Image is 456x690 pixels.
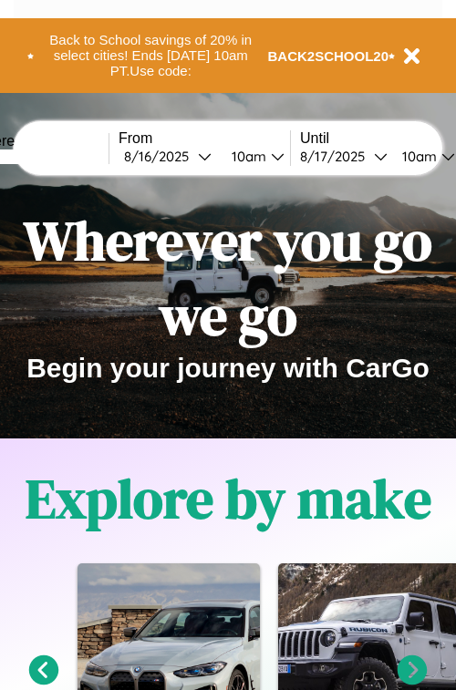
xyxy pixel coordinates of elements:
button: 8/16/2025 [119,147,217,166]
div: 10am [393,148,441,165]
b: BACK2SCHOOL20 [268,48,389,64]
button: Back to School savings of 20% in select cities! Ends [DATE] 10am PT.Use code: [34,27,268,84]
div: 8 / 17 / 2025 [300,148,374,165]
div: 8 / 16 / 2025 [124,148,198,165]
h1: Explore by make [26,461,431,536]
label: From [119,130,290,147]
button: 10am [217,147,290,166]
div: 10am [223,148,271,165]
